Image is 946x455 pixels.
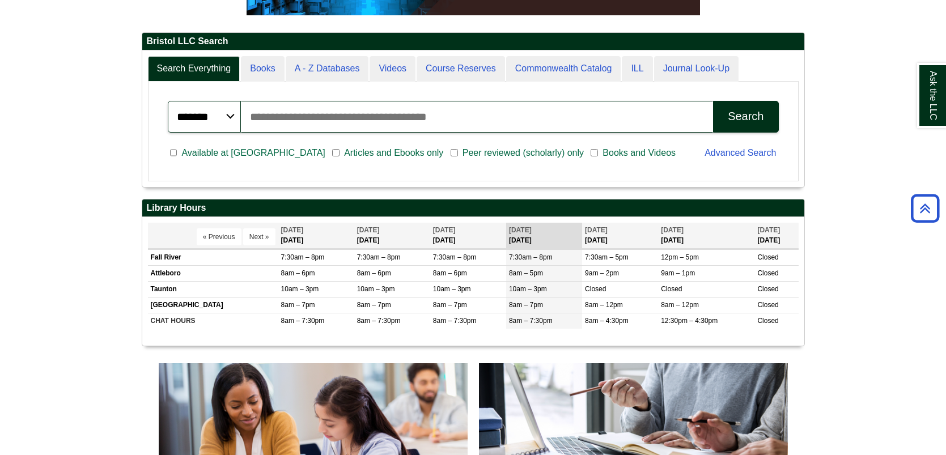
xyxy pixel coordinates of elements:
a: Books [241,56,284,82]
span: 8am – 6pm [357,269,391,277]
a: Journal Look-Up [654,56,739,82]
input: Available at [GEOGRAPHIC_DATA] [170,148,177,158]
span: Closed [757,301,778,309]
span: 10am – 3pm [433,285,471,293]
input: Articles and Ebooks only [332,148,340,158]
a: Course Reserves [417,56,505,82]
span: [DATE] [585,226,608,234]
span: Closed [757,269,778,277]
th: [DATE] [278,223,354,248]
span: 7:30am – 8pm [357,253,401,261]
th: [DATE] [582,223,658,248]
span: Peer reviewed (scholarly) only [458,146,588,160]
th: [DATE] [506,223,582,248]
span: 8am – 12pm [585,301,623,309]
button: Search [713,101,778,133]
span: 8am – 4:30pm [585,317,629,325]
h2: Bristol LLC Search [142,33,804,50]
div: Search [728,110,763,123]
span: 10am – 3pm [357,285,395,293]
span: 8am – 7pm [433,301,467,309]
th: [DATE] [754,223,798,248]
span: Closed [585,285,606,293]
span: 9am – 1pm [661,269,695,277]
span: 7:30am – 5pm [585,253,629,261]
a: Commonwealth Catalog [506,56,621,82]
span: Available at [GEOGRAPHIC_DATA] [177,146,329,160]
a: Videos [370,56,415,82]
span: 9am – 2pm [585,269,619,277]
span: Books and Videos [598,146,680,160]
span: [DATE] [509,226,532,234]
span: 8am – 6pm [433,269,467,277]
span: 8am – 7:30pm [281,317,325,325]
span: 8am – 7pm [509,301,543,309]
a: ILL [622,56,652,82]
span: 8am – 5pm [509,269,543,277]
a: Back to Top [907,201,943,216]
td: Taunton [148,281,278,297]
span: Articles and Ebooks only [340,146,448,160]
h2: Library Hours [142,199,804,217]
th: [DATE] [430,223,506,248]
span: 8am – 6pm [281,269,315,277]
span: 8am – 7:30pm [509,317,553,325]
a: Advanced Search [705,148,776,158]
span: 7:30am – 8pm [509,253,553,261]
td: Attleboro [148,265,278,281]
span: Closed [661,285,682,293]
span: 12:30pm – 4:30pm [661,317,718,325]
input: Books and Videos [591,148,598,158]
span: Closed [757,285,778,293]
a: A - Z Databases [286,56,369,82]
span: Closed [757,253,778,261]
span: 10am – 3pm [509,285,547,293]
span: [DATE] [281,226,304,234]
span: 8am – 7:30pm [357,317,401,325]
input: Peer reviewed (scholarly) only [451,148,458,158]
a: Search Everything [148,56,240,82]
span: Closed [757,317,778,325]
button: « Previous [197,228,241,245]
span: 8am – 7pm [281,301,315,309]
span: [DATE] [661,226,684,234]
span: 8am – 7pm [357,301,391,309]
span: 7:30am – 8pm [281,253,325,261]
span: [DATE] [357,226,380,234]
span: 8am – 12pm [661,301,699,309]
span: 12pm – 5pm [661,253,699,261]
span: [DATE] [433,226,456,234]
span: 10am – 3pm [281,285,319,293]
span: 7:30am – 8pm [433,253,477,261]
td: Fall River [148,249,278,265]
th: [DATE] [658,223,754,248]
span: 8am – 7:30pm [433,317,477,325]
th: [DATE] [354,223,430,248]
span: [DATE] [757,226,780,234]
td: CHAT HOURS [148,313,278,329]
button: Next » [243,228,275,245]
td: [GEOGRAPHIC_DATA] [148,297,278,313]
